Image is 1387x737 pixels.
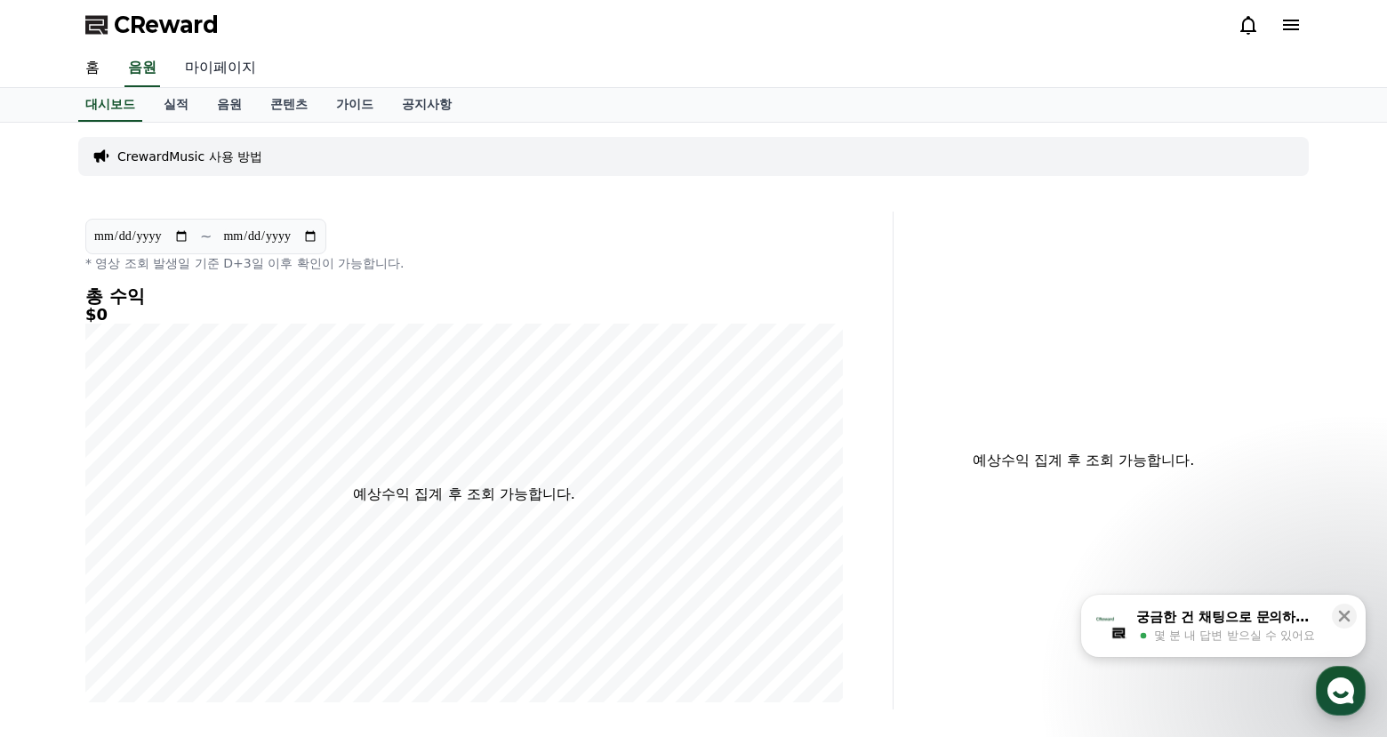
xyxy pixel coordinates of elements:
[85,306,843,324] h5: $0
[322,88,388,122] a: 가이드
[163,591,184,605] span: 대화
[117,564,229,608] a: 대화
[85,254,843,272] p: * 영상 조회 발생일 기준 D+3일 이후 확인이 가능합니다.
[200,226,212,247] p: ~
[85,11,219,39] a: CReward
[275,590,296,605] span: 설정
[85,286,843,306] h4: 총 수익
[117,148,262,165] a: CrewardMusic 사용 방법
[171,50,270,87] a: 마이페이지
[908,450,1259,471] p: 예상수익 집계 후 조회 가능합니다.
[114,11,219,39] span: CReward
[353,484,574,505] p: 예상수익 집계 후 조회 가능합니다.
[5,564,117,608] a: 홈
[71,50,114,87] a: 홈
[256,88,322,122] a: 콘텐츠
[388,88,466,122] a: 공지사항
[56,590,67,605] span: 홈
[78,88,142,122] a: 대시보드
[203,88,256,122] a: 음원
[124,50,160,87] a: 음원
[229,564,341,608] a: 설정
[149,88,203,122] a: 실적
